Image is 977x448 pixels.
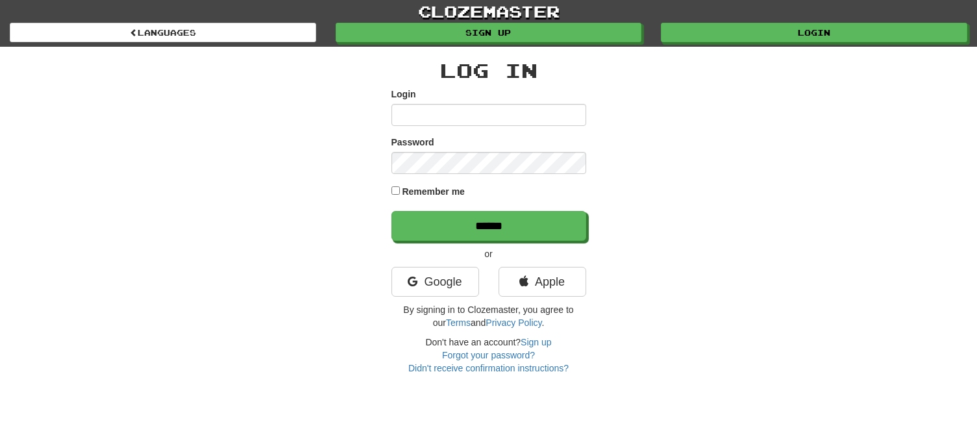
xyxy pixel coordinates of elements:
label: Password [391,136,434,149]
a: Terms [446,317,471,328]
label: Remember me [402,185,465,198]
p: By signing in to Clozemaster, you agree to our and . [391,303,586,329]
a: Languages [10,23,316,42]
h2: Log In [391,60,586,81]
label: Login [391,88,416,101]
div: Don't have an account? [391,336,586,375]
a: Privacy Policy [486,317,541,328]
a: Didn't receive confirmation instructions? [408,363,569,373]
a: Apple [499,267,586,297]
a: Sign up [521,337,551,347]
a: Login [661,23,967,42]
p: or [391,247,586,260]
a: Forgot your password? [442,350,535,360]
a: Google [391,267,479,297]
a: Sign up [336,23,642,42]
